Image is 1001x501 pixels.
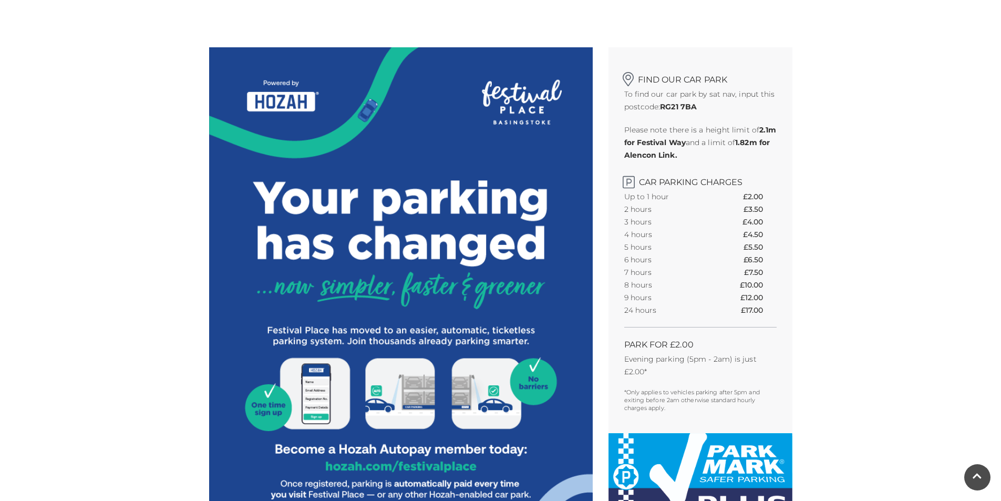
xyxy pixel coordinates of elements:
[744,241,776,253] th: £5.50
[624,304,708,316] th: 24 hours
[624,88,777,113] p: To find our car park by sat nav, input this postcode:
[624,172,777,187] h2: Car Parking Charges
[624,266,708,279] th: 7 hours
[660,102,697,111] strong: RG21 7BA
[624,124,777,161] p: Please note there is a height limit of and a limit of
[624,291,708,304] th: 9 hours
[743,228,776,241] th: £4.50
[743,190,776,203] th: £2.00
[624,203,708,216] th: 2 hours
[624,216,708,228] th: 3 hours
[624,68,777,85] h2: Find our car park
[740,279,777,291] th: £10.00
[624,241,708,253] th: 5 hours
[624,353,777,378] p: Evening parking (5pm - 2am) is just £2.00*
[744,253,776,266] th: £6.50
[624,190,708,203] th: Up to 1 hour
[624,388,777,412] p: *Only applies to vehicles parking after 5pm and exiting before 2am otherwise standard hourly char...
[624,279,708,291] th: 8 hours
[624,228,708,241] th: 4 hours
[741,304,777,316] th: £17.00
[744,203,776,216] th: £3.50
[624,340,777,350] h2: PARK FOR £2.00
[624,253,708,266] th: 6 hours
[740,291,777,304] th: £12.00
[742,216,776,228] th: £4.00
[744,266,776,279] th: £7.50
